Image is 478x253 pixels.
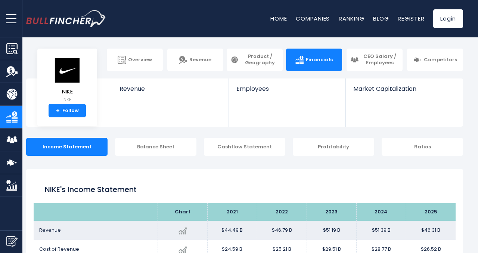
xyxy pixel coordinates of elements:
td: $46.31 B [406,221,456,240]
a: +Follow [49,104,86,117]
span: NIKE [54,89,80,95]
a: Overview [107,49,163,71]
a: Register [398,15,424,22]
span: Overview [128,57,152,63]
span: Competitors [424,57,457,63]
a: Market Capitalization [346,78,462,105]
span: Market Capitalization [353,85,455,92]
a: Revenue [167,49,223,71]
div: Balance Sheet [115,138,196,156]
span: Employees [236,85,338,92]
span: Cost of Revenue [39,246,79,253]
a: Blog [373,15,389,22]
h1: NIKE's Income Statement [45,184,444,195]
td: $44.49 B [207,221,257,240]
span: CEO Salary / Employees [361,53,399,66]
img: bullfincher logo [26,10,106,27]
th: Chart [158,203,207,221]
a: NIKE NKE [54,58,81,104]
small: NKE [54,96,80,103]
span: Revenue [189,57,211,63]
th: 2025 [406,203,456,221]
a: Competitors [407,49,463,71]
a: CEO Salary / Employees [347,49,403,71]
a: Financials [286,49,342,71]
th: 2023 [307,203,356,221]
td: $51.19 B [307,221,356,240]
div: Cashflow Statement [204,138,285,156]
a: Home [270,15,287,22]
th: 2022 [257,203,307,221]
a: Revenue [112,78,229,105]
td: $51.39 B [356,221,406,240]
div: Profitability [293,138,374,156]
span: Financials [306,57,333,63]
span: Product / Geography [241,53,279,66]
th: 2021 [207,203,257,221]
a: Ranking [339,15,364,22]
a: Login [433,9,463,28]
a: Companies [296,15,330,22]
span: Revenue [119,85,221,92]
td: $46.79 B [257,221,307,240]
a: Go to homepage [26,10,106,27]
a: Product / Geography [227,49,283,71]
div: Income Statement [26,138,108,156]
div: Ratios [382,138,463,156]
span: Revenue [39,226,61,234]
strong: + [56,107,60,114]
a: Employees [229,78,345,105]
th: 2024 [356,203,406,221]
